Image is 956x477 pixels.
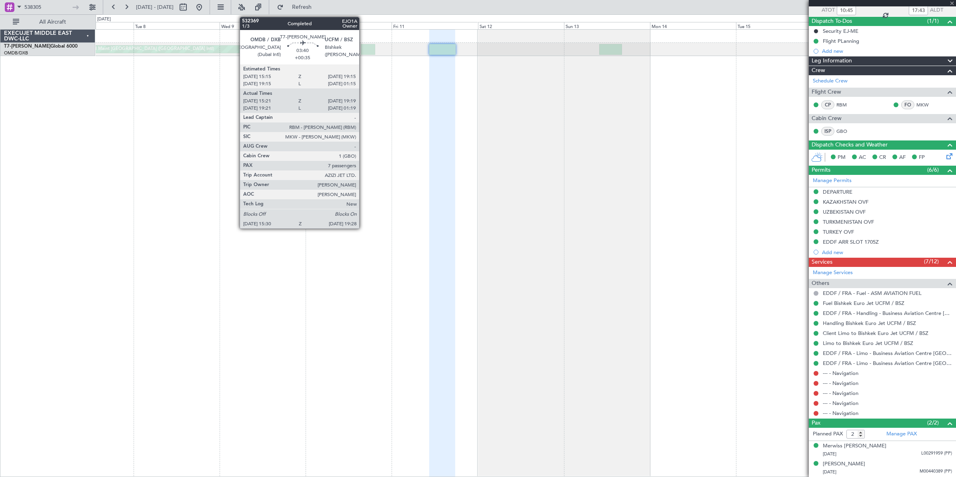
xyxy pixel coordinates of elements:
[812,114,842,123] span: Cabin Crew
[823,238,879,245] div: EDDF ARR SLOT 1705Z
[285,4,319,10] span: Refresh
[899,154,906,162] span: AF
[838,154,846,162] span: PM
[823,188,852,195] div: DEPARTURE
[812,166,830,175] span: Permits
[75,43,214,55] div: Unplanned Maint [GEOGRAPHIC_DATA] ([GEOGRAPHIC_DATA] Intl)
[930,6,943,14] span: ALDT
[812,88,841,97] span: Flight Crew
[823,451,836,457] span: [DATE]
[823,208,866,215] div: UZBEKISTAN OVF
[823,360,952,367] a: EDDF / FRA - Limo - Business Aviation Centre [GEOGRAPHIC_DATA] ([PERSON_NAME] Avn) EDDF / FRA
[823,390,858,397] a: --- - Navigation
[823,460,865,468] div: [PERSON_NAME]
[136,4,174,11] span: [DATE] - [DATE]
[813,269,853,277] a: Manage Services
[812,258,832,267] span: Services
[822,6,835,14] span: ATOT
[812,140,888,150] span: Dispatch Checks and Weather
[813,177,852,185] a: Manage Permits
[813,77,848,85] a: Schedule Crew
[812,66,825,75] span: Crew
[478,22,564,29] div: Sat 12
[823,228,854,235] div: TURKEY OVF
[134,22,220,29] div: Tue 8
[836,128,854,135] a: GBO
[921,450,952,457] span: L00291959 (PP)
[823,410,858,417] a: --- - Navigation
[4,50,28,56] a: OMDB/DXB
[650,22,736,29] div: Mon 14
[836,101,854,108] a: RBM
[823,400,858,407] a: --- - Navigation
[927,166,939,174] span: (6/6)
[813,430,843,438] label: Planned PAX
[823,320,916,327] a: Handling Bishkek Euro Jet UCFM / BSZ
[919,154,925,162] span: FP
[9,16,87,28] button: All Aircraft
[823,310,952,317] a: EDDF / FRA - Handling - Business Aviation Centre [GEOGRAPHIC_DATA] ([PERSON_NAME] Avn) EDDF / FRA
[220,22,306,29] div: Wed 9
[823,370,858,377] a: --- - Navigation
[823,218,874,225] div: TURKMENISTAN OVF
[823,380,858,387] a: --- - Navigation
[927,419,939,427] span: (2/2)
[306,22,392,29] div: Thu 10
[273,1,321,14] button: Refresh
[823,469,836,475] span: [DATE]
[822,48,952,54] div: Add new
[97,16,111,23] div: [DATE]
[821,127,834,136] div: ISP
[812,419,820,428] span: Pax
[823,340,913,347] a: Limo to Bishkek Euro Jet UCFM / BSZ
[886,430,917,438] a: Manage PAX
[823,330,928,337] a: Client Limo to Bishkek Euro Jet UCFM / BSZ
[812,279,829,288] span: Others
[564,22,650,29] div: Sun 13
[822,249,952,256] div: Add new
[823,300,904,307] a: Fuel Bishkek Euro Jet UCFM / BSZ
[4,44,50,49] span: T7-[PERSON_NAME]
[812,17,852,26] span: Dispatch To-Dos
[920,468,952,475] span: M00440389 (PP)
[823,28,858,34] div: Security EJ-ME
[4,44,78,49] a: T7-[PERSON_NAME]Global 6000
[812,56,852,66] span: Leg Information
[859,154,866,162] span: AC
[821,100,834,109] div: CP
[924,257,939,266] span: (7/12)
[927,17,939,25] span: (1/1)
[879,154,886,162] span: CR
[823,198,868,205] div: KAZAKHSTAN OVF
[901,100,914,109] div: FO
[823,350,952,357] a: EDDF / FRA - Limo - Business Aviation Centre [GEOGRAPHIC_DATA] ([PERSON_NAME] Avn) EDDF / FRA
[392,22,478,29] div: Fri 11
[736,22,822,29] div: Tue 15
[823,38,859,44] div: Flight PLanning
[24,1,70,13] input: Trip Number
[823,442,886,450] div: Merwiss [PERSON_NAME]
[916,101,934,108] a: MKW
[21,19,84,25] span: All Aircraft
[823,290,922,297] a: EDDF / FRA - Fuel - ASM AVIATION FUEL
